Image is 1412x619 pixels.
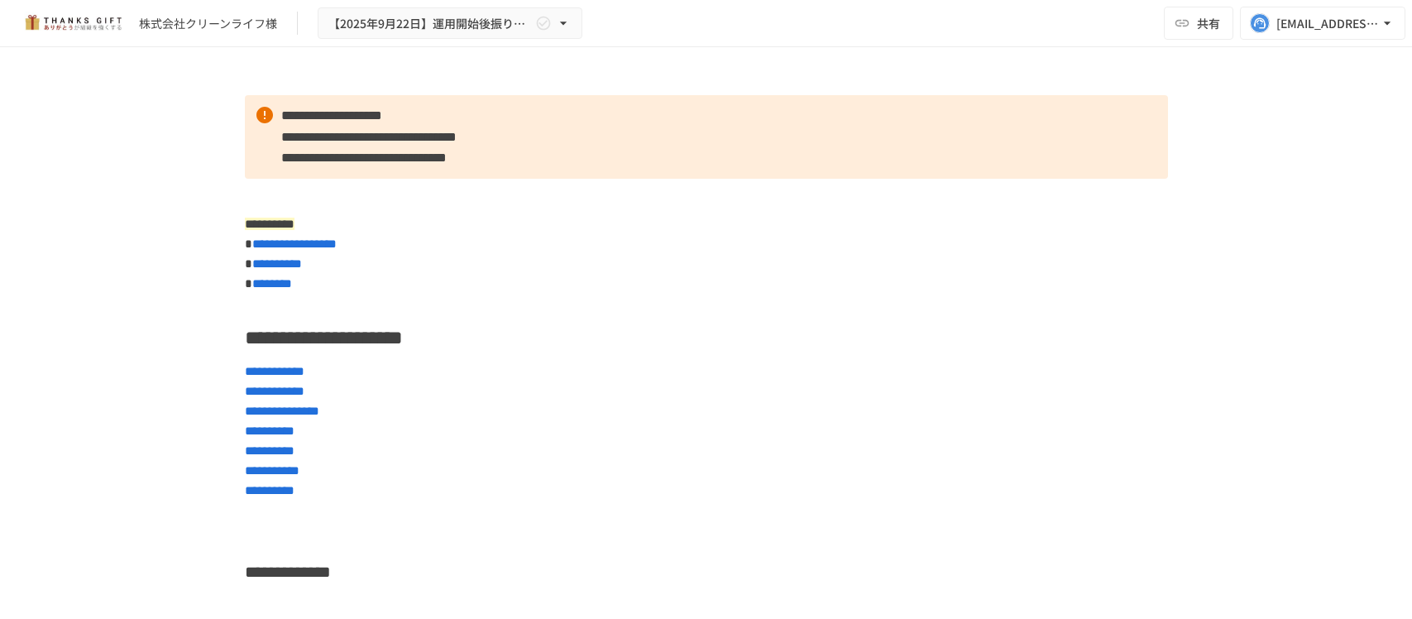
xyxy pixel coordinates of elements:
[328,13,532,34] span: 【2025年9月22日】運用開始後振り返りミーティング
[1240,7,1405,40] button: [EMAIL_ADDRESS][DOMAIN_NAME]
[139,15,277,32] div: 株式会社クリーンライフ様
[1164,7,1233,40] button: 共有
[1276,13,1379,34] div: [EMAIL_ADDRESS][DOMAIN_NAME]
[20,10,126,36] img: mMP1OxWUAhQbsRWCurg7vIHe5HqDpP7qZo7fRoNLXQh
[318,7,582,40] button: 【2025年9月22日】運用開始後振り返りミーティング
[1197,14,1220,32] span: 共有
